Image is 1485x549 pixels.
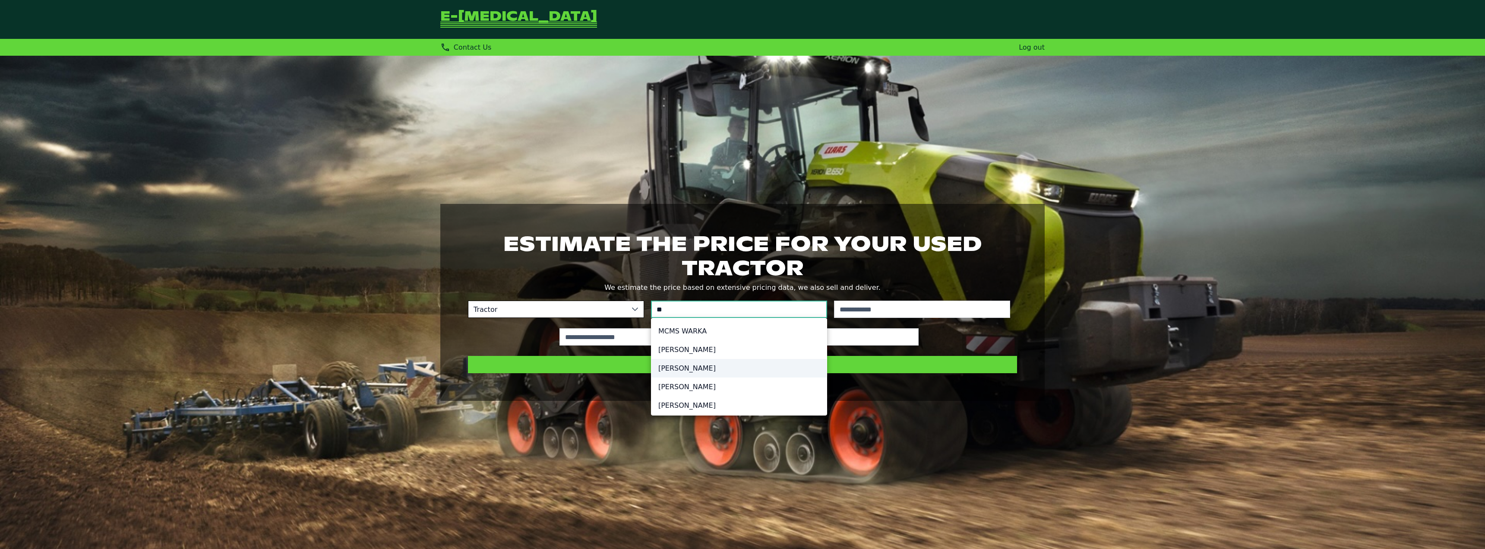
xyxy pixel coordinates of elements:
span: Tractor [468,301,626,317]
li: McConnel [651,340,827,359]
span: Contact Us [454,43,491,51]
ul: Option List [651,318,827,418]
a: Go Back to Homepage [440,10,597,29]
a: Log out [1019,43,1045,51]
li: McCormick [651,359,827,378]
li: McCulloch [651,378,827,396]
p: We estimate the price based on extensive pricing data, we also sell and deliver. [468,282,1017,294]
li: MCMS WARKA [651,322,827,340]
li: McHale [651,396,827,415]
button: Estimate Price [468,356,1017,373]
div: Contact Us [440,42,491,52]
h1: Estimate the price for your used tractor [468,232,1017,280]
